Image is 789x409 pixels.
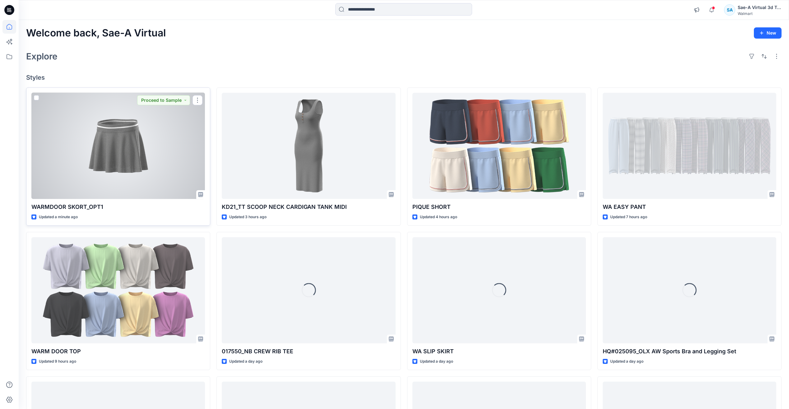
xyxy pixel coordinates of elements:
[26,51,58,61] h2: Explore
[39,214,78,220] p: Updated a minute ago
[31,93,205,199] a: WARMDOOR SKORT_OPT1
[222,93,395,199] a: KD21_TT SCOOP NECK CARDIGAN TANK MIDI
[31,237,205,343] a: WARM DOOR TOP
[603,93,776,199] a: WA EASY PANT
[229,358,262,365] p: Updated a day ago
[412,203,586,211] p: PIQUE SHORT
[724,4,735,16] div: SA
[610,214,647,220] p: Updated 7 hours ago
[412,93,586,199] a: PIQUE SHORT
[610,358,643,365] p: Updated a day ago
[31,203,205,211] p: WARMDOOR SKORT_OPT1
[420,358,453,365] p: Updated a day ago
[412,347,586,356] p: WA SLIP SKIRT
[738,4,781,11] div: Sae-A Virtual 3d Team
[31,347,205,356] p: WARM DOOR TOP
[603,347,776,356] p: HQ#025095_OLX AW Sports Bra and Legging Set
[420,214,457,220] p: Updated 4 hours ago
[222,203,395,211] p: KD21_TT SCOOP NECK CARDIGAN TANK MIDI
[603,203,776,211] p: WA EASY PANT
[222,347,395,356] p: 017550_NB CREW RIB TEE
[26,27,166,39] h2: Welcome back, Sae-A Virtual
[39,358,76,365] p: Updated 9 hours ago
[738,11,781,16] div: Walmart
[229,214,267,220] p: Updated 3 hours ago
[26,74,782,81] h4: Styles
[754,27,782,39] button: New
